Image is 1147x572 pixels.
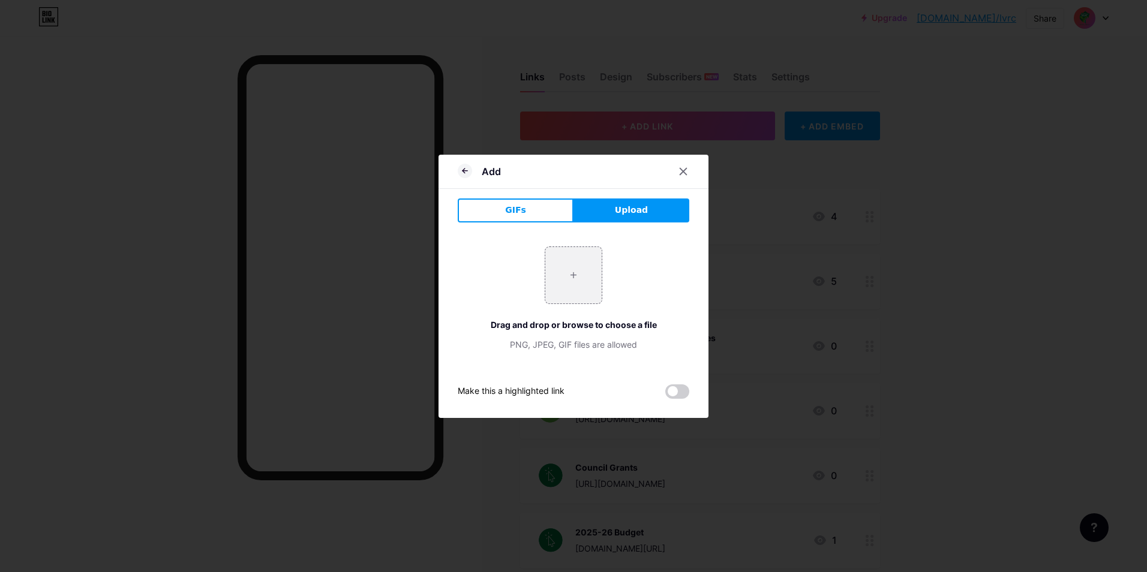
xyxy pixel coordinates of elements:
[505,204,526,216] span: GIFs
[615,204,648,216] span: Upload
[458,338,689,351] div: PNG, JPEG, GIF files are allowed
[458,318,689,331] div: Drag and drop or browse to choose a file
[458,384,565,399] div: Make this a highlighted link
[482,164,501,179] div: Add
[458,198,573,222] button: GIFs
[573,198,689,222] button: Upload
